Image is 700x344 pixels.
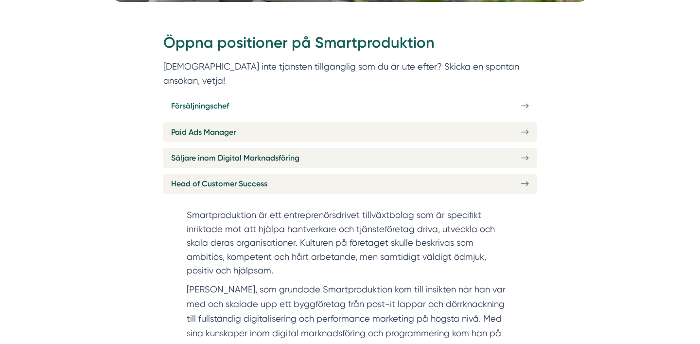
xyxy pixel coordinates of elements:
[163,174,537,194] a: Head of Customer Success
[171,152,299,164] span: Säljare inom Digital Marknadsföring
[163,148,537,168] a: Säljare inom Digital Marknadsföring
[171,100,229,112] span: Försäljningschef
[163,96,537,116] a: Försäljningschef
[171,126,236,138] span: Paid Ads Manager
[187,208,513,282] section: Smartproduktion är ett entreprenörsdrivet tillväxtbolag som är specifikt inriktade mot att hjälpa...
[171,178,267,190] span: Head of Customer Success
[163,122,537,142] a: Paid Ads Manager
[163,59,537,88] p: [DEMOGRAPHIC_DATA] inte tjänsten tillgänglig som du är ute efter? Skicka en spontan ansökan, vetja!
[163,32,537,59] h2: Öppna positioner på Smartproduktion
